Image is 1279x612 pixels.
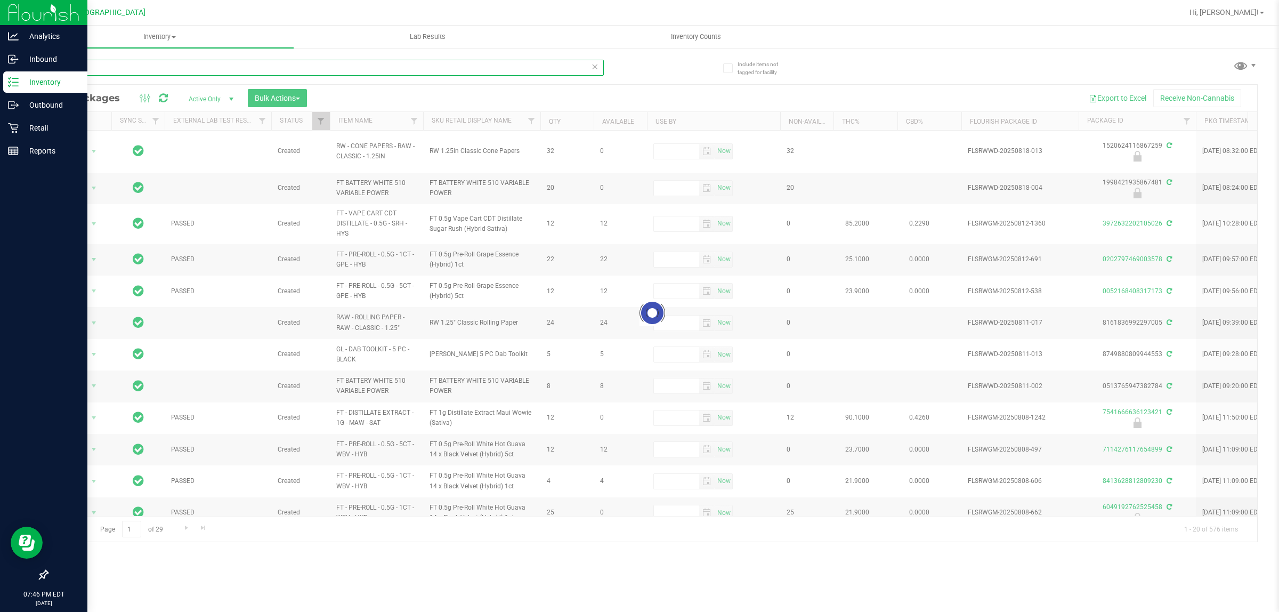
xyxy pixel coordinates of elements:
[294,26,562,48] a: Lab Results
[19,30,83,43] p: Analytics
[19,122,83,134] p: Retail
[47,60,604,76] input: Search Package ID, Item Name, SKU, Lot or Part Number...
[19,53,83,66] p: Inbound
[8,146,19,156] inline-svg: Reports
[8,77,19,87] inline-svg: Inventory
[5,599,83,607] p: [DATE]
[72,8,145,17] span: [GEOGRAPHIC_DATA]
[8,54,19,65] inline-svg: Inbound
[19,144,83,157] p: Reports
[11,527,43,559] iframe: Resource center
[562,26,830,48] a: Inventory Counts
[657,32,735,42] span: Inventory Counts
[26,26,294,48] a: Inventory
[395,32,460,42] span: Lab Results
[8,31,19,42] inline-svg: Analytics
[591,60,598,74] span: Clear
[19,76,83,88] p: Inventory
[8,123,19,133] inline-svg: Retail
[19,99,83,111] p: Outbound
[26,32,294,42] span: Inventory
[5,590,83,599] p: 07:46 PM EDT
[8,100,19,110] inline-svg: Outbound
[1189,8,1259,17] span: Hi, [PERSON_NAME]!
[738,60,791,76] span: Include items not tagged for facility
